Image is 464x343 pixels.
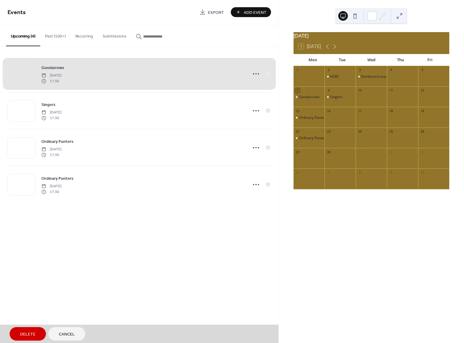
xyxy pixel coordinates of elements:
div: 4 [389,68,393,72]
span: Cancel [59,331,75,338]
div: 19 [420,109,424,113]
div: 2 [326,68,331,72]
div: Ordinary Punters [294,115,325,120]
div: 29 [295,150,300,154]
div: 25 [389,129,393,134]
div: 9 [389,170,393,175]
div: 11 [389,88,393,93]
div: 12 [420,88,424,93]
button: Cancel [48,327,85,341]
a: Export [195,7,228,17]
div: 1 [295,68,300,72]
div: Ordinary Punters [299,115,327,120]
span: Delete [20,331,35,338]
button: Submissions [98,24,131,46]
div: 8 [357,170,362,175]
div: 23 [326,129,331,134]
button: Past (100+) [40,24,71,46]
button: Delete [10,327,46,341]
div: 15 [295,109,300,113]
div: Thu [386,54,415,66]
div: 3 [420,150,424,154]
span: Export [208,9,224,16]
div: 17 [357,109,362,113]
div: Fri [415,54,444,66]
div: Tue [327,54,357,66]
div: 3 [357,68,362,72]
div: 10 [357,88,362,93]
div: 16 [326,109,331,113]
button: Upcoming (4) [6,24,40,46]
div: 18 [389,109,393,113]
div: Wed [357,54,386,66]
div: 1 [357,150,362,154]
div: Ordinary Punters [294,136,325,141]
div: 26 [420,129,424,134]
div: 10 [420,170,424,175]
div: Goodarrows [294,95,325,100]
div: 5 [420,68,424,72]
div: Dartboard unavailable [356,74,387,79]
div: 24 [357,129,362,134]
div: HSBC [330,74,339,79]
span: Add Event [244,9,267,16]
div: 22 [295,129,300,134]
div: 7 [326,170,331,175]
div: Singers [330,95,342,100]
div: 8 [295,88,300,93]
div: [DATE] [294,32,449,39]
span: Events [8,7,26,18]
div: 30 [326,150,331,154]
div: 6 [295,170,300,175]
button: Add Event [231,7,271,17]
div: HSBC [324,74,356,79]
button: Recurring [71,24,98,46]
div: Mon [298,54,327,66]
div: Singers [324,95,356,100]
div: Goodarrows [299,95,320,100]
div: 9 [326,88,331,93]
div: Dartboard unavailable [361,74,399,79]
div: 2 [389,150,393,154]
div: Ordinary Punters [299,136,327,141]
